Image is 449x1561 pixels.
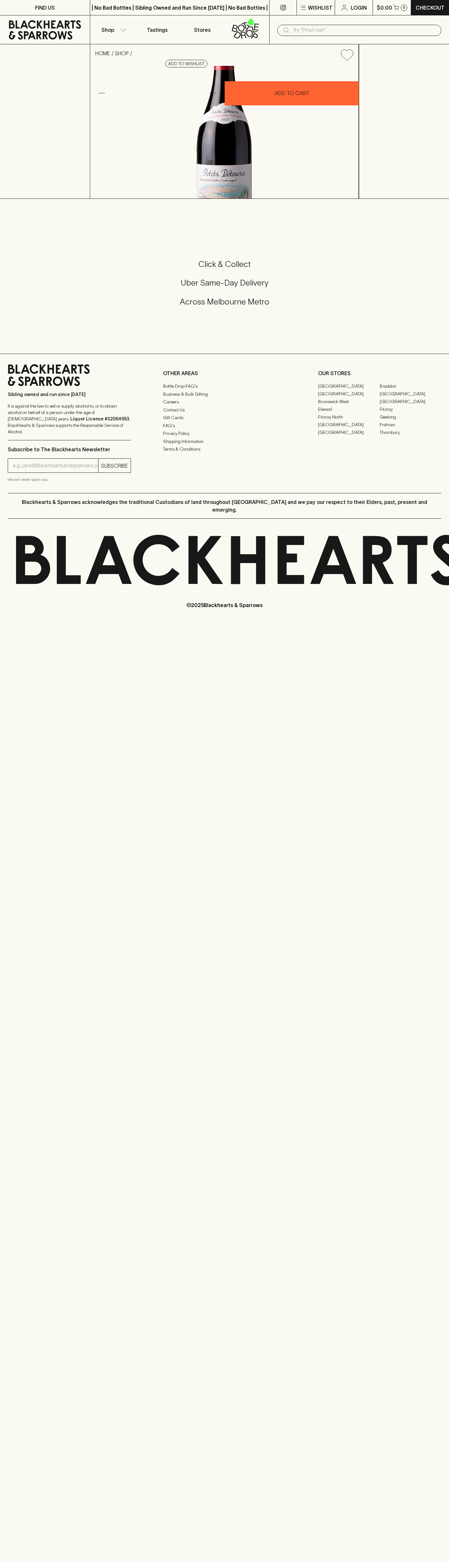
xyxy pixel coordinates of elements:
[403,6,405,9] p: 0
[380,428,441,436] a: Thornbury
[318,421,380,428] a: [GEOGRAPHIC_DATA]
[35,4,55,12] p: FIND US
[8,391,131,398] p: Sibling owned and run since [DATE]
[163,437,286,445] a: Shipping Information
[318,382,380,390] a: [GEOGRAPHIC_DATA]
[318,398,380,405] a: Brunswick West
[180,15,225,44] a: Stores
[8,296,441,307] h5: Across Melbourne Metro
[293,25,436,35] input: Try "Pinot noir"
[95,50,110,56] a: HOME
[351,4,367,12] p: Login
[380,398,441,405] a: [GEOGRAPHIC_DATA]
[13,498,436,514] p: Blackhearts & Sparrows acknowledges the traditional Custodians of land throughout [GEOGRAPHIC_DAT...
[308,4,332,12] p: Wishlist
[163,383,286,390] a: Bottle Drop FAQ's
[8,403,131,435] p: It is against the law to sell or supply alcohol to, or to obtain alcohol on behalf of a person un...
[8,476,131,483] p: We will never spam you
[90,66,358,198] img: 40909.png
[8,278,441,288] h5: Uber Same-Day Delivery
[163,390,286,398] a: Business & Bulk Gifting
[163,369,286,377] p: OTHER AREAS
[135,15,180,44] a: Tastings
[194,26,211,34] p: Stores
[338,47,356,63] button: Add to wishlist
[147,26,168,34] p: Tastings
[115,50,129,56] a: SHOP
[101,462,128,470] p: SUBSCRIBE
[380,421,441,428] a: Prahran
[380,390,441,398] a: [GEOGRAPHIC_DATA]
[318,428,380,436] a: [GEOGRAPHIC_DATA]
[90,15,135,44] button: Shop
[8,233,441,341] div: Call to action block
[318,405,380,413] a: Elwood
[416,4,445,12] p: Checkout
[99,459,131,472] button: SUBSCRIBE
[380,405,441,413] a: Fitzroy
[13,461,98,471] input: e.g. jane@blackheartsandsparrows.com.au
[318,413,380,421] a: Fitzroy North
[380,413,441,421] a: Geelong
[8,445,131,453] p: Subscribe to The Blackhearts Newsletter
[380,382,441,390] a: Braddon
[163,422,286,429] a: FAQ's
[225,81,359,105] button: ADD TO CART
[8,259,441,269] h5: Click & Collect
[163,414,286,422] a: Gift Cards
[70,416,129,421] strong: Liquor License #32064953
[163,406,286,414] a: Contact Us
[163,430,286,437] a: Privacy Policy
[275,89,309,97] p: ADD TO CART
[318,390,380,398] a: [GEOGRAPHIC_DATA]
[377,4,392,12] p: $0.00
[165,60,207,67] button: Add to wishlist
[163,445,286,453] a: Terms & Conditions
[318,369,441,377] p: OUR STORES
[101,26,114,34] p: Shop
[163,398,286,406] a: Careers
